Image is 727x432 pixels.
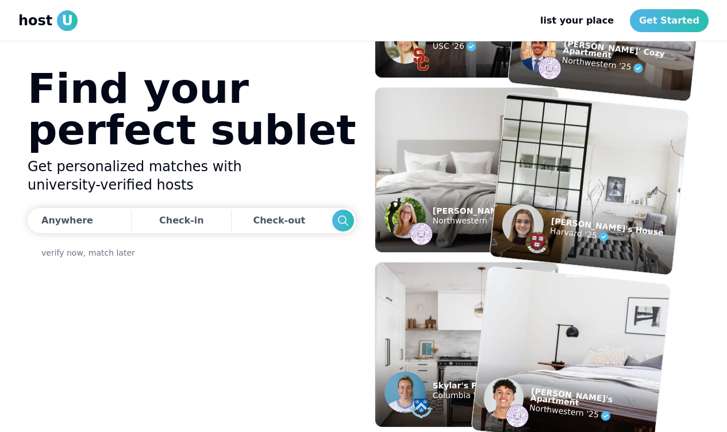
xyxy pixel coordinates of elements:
img: example listing [375,88,558,252]
div: Check-out [253,209,310,232]
img: example listing host [505,403,530,429]
p: Northwestern '24 [433,214,543,228]
img: example listing host [500,202,545,248]
img: example listing [490,92,688,275]
p: [PERSON_NAME]'s House [551,217,664,236]
img: example listing host [410,48,433,71]
a: list your place [531,9,623,32]
p: Northwestern '25 [529,401,657,428]
span: U [57,10,78,31]
button: Anywhere [28,208,128,233]
img: example listing host [410,222,433,245]
img: example listing [375,263,558,427]
h1: Find your perfect sublet [28,68,356,151]
img: example listing host [410,397,433,420]
a: hostU [18,10,78,31]
img: example listing host [482,376,526,421]
div: Anywhere [41,214,93,227]
img: example listing host [518,28,558,73]
div: Dates trigger [28,208,356,233]
h2: Get personalized matches with university-verified hosts [28,157,356,194]
p: [PERSON_NAME]'s Room [433,207,543,214]
img: example listing host [537,56,562,81]
button: Search [332,210,354,232]
p: Skylar's Place [433,382,499,389]
p: [PERSON_NAME]' Cozy Apartment [563,40,694,67]
span: host [18,11,52,30]
p: Columbia '24 [433,389,499,403]
nav: Main [531,9,709,32]
img: example listing host [384,372,426,413]
p: Harvard '25 [549,224,663,249]
img: example listing host [525,230,550,255]
p: Northwestern '25 [561,53,693,81]
a: verify now, match later [41,247,135,259]
img: example listing host [384,22,426,64]
div: Check-in [159,209,204,232]
p: [PERSON_NAME]'s Apartment [530,387,659,414]
img: example listing host [384,197,426,238]
p: USC '26 [433,40,540,53]
a: Get Started [630,9,709,32]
